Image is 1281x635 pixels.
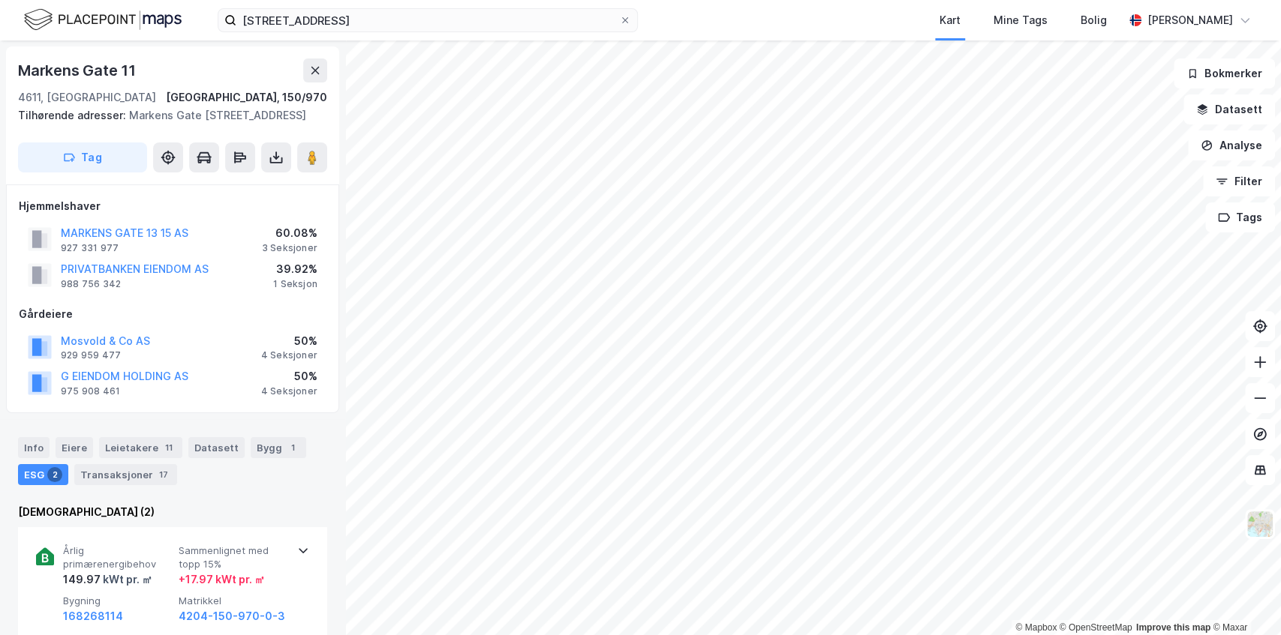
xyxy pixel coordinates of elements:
div: Kart [940,11,961,29]
a: Mapbox [1015,622,1057,633]
div: 39.92% [273,260,317,278]
div: 975 908 461 [61,385,120,397]
div: 2 [47,467,62,482]
div: Gårdeiere [19,305,326,323]
button: Tag [18,142,147,172]
div: Eiere [56,437,93,458]
div: 3 Seksjoner [262,242,317,254]
div: 50% [261,332,317,350]
img: Z [1246,510,1274,538]
button: 4204-150-970-0-3 [179,607,285,625]
div: + 17.97 kWt pr. ㎡ [179,571,265,589]
div: Bolig [1081,11,1107,29]
div: 149.97 [63,571,152,589]
div: 1 [285,440,300,455]
div: 4 Seksjoner [261,385,317,397]
div: [PERSON_NAME] [1147,11,1233,29]
button: Datasett [1183,94,1275,124]
div: Mine Tags [994,11,1048,29]
div: 11 [161,440,176,455]
div: [DEMOGRAPHIC_DATA] (2) [18,503,327,521]
div: Hjemmelshaver [19,197,326,215]
div: Datasett [188,437,245,458]
div: Markens Gate 11 [18,58,139,82]
div: 4611, [GEOGRAPHIC_DATA] [18,88,156,106]
div: Bygg [251,437,306,458]
span: Matrikkel [179,595,288,607]
img: logo.f888ab2527a4732fd821a326f86c7f29.svg [24,7,182,33]
div: 60.08% [262,224,317,242]
span: Tilhørende adresser: [18,109,129,121]
span: Bygning [63,595,173,607]
div: Markens Gate [STREET_ADDRESS] [18,106,315,124]
div: 1 Seksjon [273,278,317,290]
div: Leietakere [99,437,182,458]
div: 988 756 342 [61,278,121,290]
div: Info [18,437,50,458]
button: Tags [1205,202,1275,232]
a: OpenStreetMap [1060,622,1132,633]
button: Bokmerker [1174,58,1275,88]
div: Transaksjoner [74,464,177,485]
a: Improve this map [1136,622,1210,633]
div: 17 [156,467,171,482]
button: Filter [1203,166,1275,196]
div: 50% [261,367,317,385]
span: Sammenlignet med topp 15% [179,544,288,571]
div: 4 Seksjoner [261,349,317,361]
div: 929 959 477 [61,349,121,361]
div: 927 331 977 [61,242,119,254]
div: ESG [18,464,68,485]
div: kWt pr. ㎡ [101,571,152,589]
span: Årlig primærenergibehov [63,544,173,571]
input: Søk på adresse, matrikkel, gårdeiere, leietakere eller personer [236,9,619,31]
button: Analyse [1188,130,1275,160]
div: [GEOGRAPHIC_DATA], 150/970 [166,88,327,106]
button: 168268114 [63,607,123,625]
iframe: Chat Widget [1206,563,1281,635]
div: Kontrollprogram for chat [1206,563,1281,635]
